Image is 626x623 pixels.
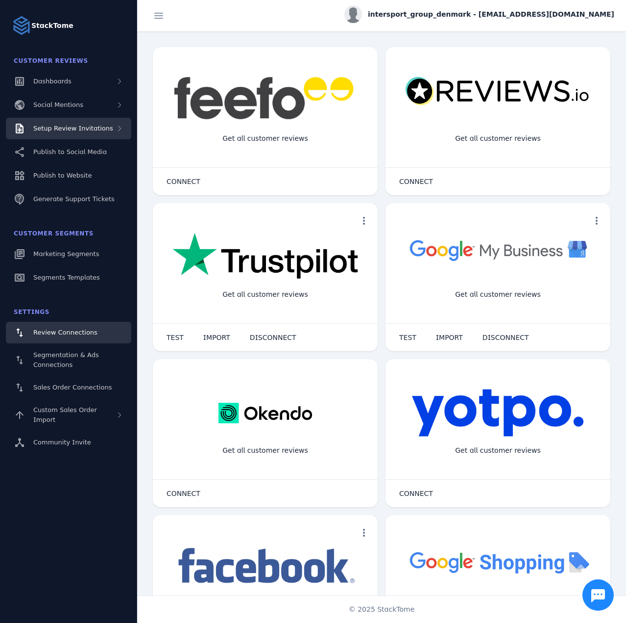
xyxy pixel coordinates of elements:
button: IMPORT [193,328,240,347]
img: googlebusiness.png [405,233,591,267]
button: more [354,523,374,543]
button: CONNECT [389,172,443,191]
span: CONNECT [167,490,200,497]
img: yotpo.png [411,389,584,438]
img: profile.jpg [344,5,362,23]
a: Sales Order Connections [6,377,131,398]
span: Publish to Website [33,172,92,179]
strong: StackTome [31,21,73,31]
span: intersport_group_denmark - [EMAIL_ADDRESS][DOMAIN_NAME] [368,9,614,20]
div: Get all customer reviews [215,282,316,308]
button: CONNECT [157,484,210,503]
span: Publish to Social Media [33,148,107,156]
a: Publish to Social Media [6,141,131,163]
span: Custom Sales Order Import [33,406,97,423]
span: Dashboards [33,78,72,85]
button: CONNECT [389,484,443,503]
img: trustpilot.png [172,233,358,281]
button: TEST [157,328,193,347]
button: IMPORT [426,328,473,347]
img: okendo.webp [218,389,312,438]
a: Community Invite [6,432,131,453]
a: Segmentation & Ads Connections [6,345,131,375]
img: reviewsio.svg [405,77,591,106]
span: Settings [14,309,49,315]
img: Logo image [12,16,31,35]
span: IMPORT [436,334,463,341]
span: IMPORT [203,334,230,341]
a: Generate Support Tickets [6,188,131,210]
a: Segments Templates [6,267,131,288]
span: Customer Reviews [14,57,88,64]
span: Segmentation & Ads Connections [33,351,99,368]
a: Marketing Segments [6,243,131,265]
span: Generate Support Tickets [33,195,115,203]
span: Review Connections [33,329,97,336]
span: Sales Order Connections [33,384,112,391]
span: © 2025 StackTome [349,604,415,615]
img: facebook.png [172,545,358,588]
span: DISCONNECT [250,334,296,341]
button: DISCONNECT [473,328,539,347]
span: Segments Templates [33,274,100,281]
img: googleshopping.png [405,545,591,579]
button: TEST [389,328,426,347]
span: DISCONNECT [482,334,529,341]
span: Community Invite [33,439,91,446]
span: TEST [399,334,416,341]
span: Social Mentions [33,101,83,108]
span: CONNECT [167,178,200,185]
span: Marketing Segments [33,250,99,258]
span: Customer Segments [14,230,94,237]
button: intersport_group_denmark - [EMAIL_ADDRESS][DOMAIN_NAME] [344,5,614,23]
button: DISCONNECT [240,328,306,347]
span: CONNECT [399,178,433,185]
div: Get all customer reviews [215,438,316,464]
div: Get all customer reviews [447,438,549,464]
img: feefo.png [172,77,358,120]
button: CONNECT [157,172,210,191]
span: TEST [167,334,184,341]
a: Review Connections [6,322,131,343]
button: more [354,211,374,231]
a: Publish to Website [6,165,131,186]
div: Import Products from Google [440,594,555,620]
span: Setup Review Invitations [33,125,113,132]
div: Get all customer reviews [215,126,316,152]
button: more [587,211,606,231]
span: CONNECT [399,490,433,497]
div: Get all customer reviews [447,126,549,152]
div: Get all customer reviews [447,282,549,308]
